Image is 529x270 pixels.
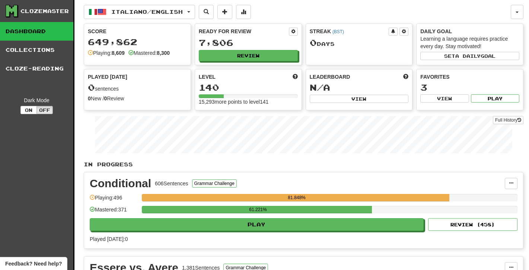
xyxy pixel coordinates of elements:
[90,236,128,242] span: Played [DATE]: 0
[192,179,237,188] button: Grammar Challenge
[90,178,151,189] div: Conditional
[420,52,519,60] button: Seta dailygoal
[236,5,251,19] button: More stats
[88,83,187,92] div: sentences
[420,28,519,35] div: Daily Goal
[88,28,187,35] div: Score
[293,73,298,81] span: Score more points to level up
[6,97,68,104] div: Dark Mode
[310,37,317,48] span: 0
[20,106,37,114] button: On
[199,83,298,92] div: 140
[199,50,298,61] button: Review
[332,29,344,34] a: (BST)
[199,38,298,47] div: 7,806
[217,5,232,19] button: Add sentence to collection
[310,95,409,103] button: View
[84,161,523,168] p: In Progress
[88,82,95,92] span: 0
[144,206,372,213] div: 61.221%
[90,194,138,206] div: Playing: 496
[310,82,330,92] span: N/A
[310,38,409,48] div: Day s
[128,49,170,57] div: Mastered:
[111,9,183,15] span: Italiano / English
[493,116,523,124] a: Full History
[310,28,389,35] div: Streak
[104,95,107,101] strong: 0
[112,50,125,56] strong: 8,609
[471,94,519,103] button: Play
[90,206,138,218] div: Mastered: 371
[310,73,350,81] span: Leaderboard
[144,194,449,201] div: 81.848%
[88,95,91,101] strong: 0
[199,5,214,19] button: Search sentences
[199,73,216,81] span: Level
[88,95,187,102] div: New / Review
[88,73,127,81] span: Played [DATE]
[88,37,187,47] div: 649,862
[157,50,170,56] strong: 8,300
[428,218,517,231] button: Review (458)
[20,7,69,15] div: Clozemaster
[420,73,519,81] div: Favorites
[84,5,195,19] button: Italiano/English
[420,94,469,103] button: View
[420,35,519,50] div: Learning a language requires practice every day. Stay motivated!
[5,260,62,267] span: Open feedback widget
[88,49,125,57] div: Playing:
[199,98,298,106] div: 15,293 more points to level 141
[455,53,481,59] span: a daily
[199,28,289,35] div: Ready for Review
[155,180,188,187] div: 606 Sentences
[420,83,519,92] div: 3
[403,73,408,81] span: This week in points, UTC
[90,218,424,231] button: Play
[36,106,53,114] button: Off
